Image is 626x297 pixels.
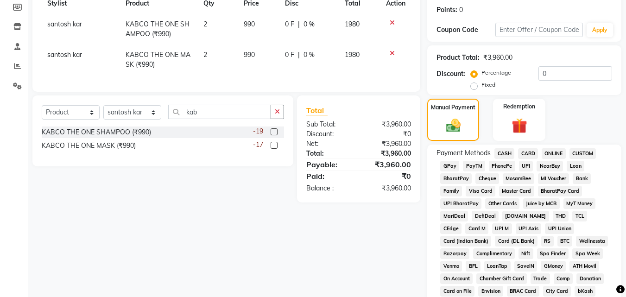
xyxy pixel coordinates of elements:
[495,236,537,246] span: Card (DL Bank)
[523,198,560,209] span: Juice by MCB
[440,261,462,272] span: Venmo
[442,117,465,134] img: _cash.svg
[440,211,468,221] span: MariDeal
[203,51,207,59] span: 2
[481,69,511,77] label: Percentage
[519,248,533,259] span: Nift
[465,223,488,234] span: Card M
[304,19,315,29] span: 0 %
[299,139,359,149] div: Net:
[503,173,534,184] span: MosamBee
[466,261,481,272] span: BFL
[440,273,473,284] span: On Account
[502,211,549,221] span: [DOMAIN_NAME]
[359,171,418,182] div: ₹0
[440,198,481,209] span: UPI BharatPay
[503,102,535,111] label: Redemption
[545,223,574,234] span: UPI Union
[244,51,255,59] span: 990
[440,161,459,171] span: GPay
[473,248,515,259] span: Complimentary
[440,236,491,246] span: Card (Indian Bank)
[126,51,190,69] span: KABCO THE ONE MASK (₹990)
[168,105,271,119] input: Search or Scan
[345,20,360,28] span: 1980
[298,19,300,29] span: |
[518,148,538,159] span: CARD
[299,129,359,139] div: Discount:
[244,20,255,28] span: 990
[538,173,569,184] span: MI Voucher
[484,261,511,272] span: LoanTap
[126,20,190,38] span: KABCO THE ONE SHAMPOO (₹990)
[573,173,591,184] span: Bank
[440,186,462,196] span: Family
[576,273,604,284] span: Donation
[345,51,360,59] span: 1980
[537,248,569,259] span: Spa Finder
[557,236,573,246] span: BTC
[440,173,472,184] span: BharatPay
[541,236,554,246] span: RS
[478,286,503,297] span: Envision
[299,120,359,129] div: Sub Total:
[436,148,491,158] span: Payment Methods
[507,116,532,135] img: _gift.svg
[299,149,359,158] div: Total:
[359,149,418,158] div: ₹3,960.00
[541,261,566,272] span: GMoney
[299,171,359,182] div: Paid:
[466,186,495,196] span: Visa Card
[436,5,457,15] div: Points:
[299,159,359,170] div: Payable:
[516,223,542,234] span: UPI Axis
[494,148,514,159] span: CASH
[359,120,418,129] div: ₹3,960.00
[587,23,613,37] button: Apply
[285,19,294,29] span: 0 F
[499,186,534,196] span: Master Card
[463,161,485,171] span: PayTM
[203,20,207,28] span: 2
[47,20,82,28] span: santosh kar
[47,51,82,59] span: santosh kar
[489,161,515,171] span: PhonePe
[485,198,519,209] span: Other Cards
[42,141,136,151] div: KABCO THE ONE MASK (₹990)
[359,183,418,193] div: ₹3,960.00
[531,273,550,284] span: Trade
[436,25,495,35] div: Coupon Code
[495,23,583,37] input: Enter Offer / Coupon Code
[475,173,499,184] span: Cheque
[440,286,474,297] span: Card on File
[440,223,462,234] span: CEdge
[554,273,573,284] span: Comp
[253,126,263,136] span: -19
[306,106,328,115] span: Total
[572,248,603,259] span: Spa Week
[299,183,359,193] div: Balance :
[359,159,418,170] div: ₹3,960.00
[304,50,315,60] span: 0 %
[431,103,475,112] label: Manual Payment
[576,236,608,246] span: Wellnessta
[537,161,563,171] span: NearBuy
[569,261,599,272] span: ATH Movil
[285,50,294,60] span: 0 F
[553,211,569,221] span: THD
[542,148,566,159] span: ONLINE
[436,53,480,63] div: Product Total:
[476,273,527,284] span: Chamber Gift Card
[298,50,300,60] span: |
[359,139,418,149] div: ₹3,960.00
[567,161,584,171] span: Loan
[507,286,539,297] span: BRAC Card
[253,140,263,150] span: -17
[436,69,465,79] div: Discount:
[42,127,151,137] div: KABCO THE ONE SHAMPOO (₹990)
[569,148,596,159] span: CUSTOM
[359,129,418,139] div: ₹0
[563,198,596,209] span: MyT Money
[481,81,495,89] label: Fixed
[543,286,571,297] span: City Card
